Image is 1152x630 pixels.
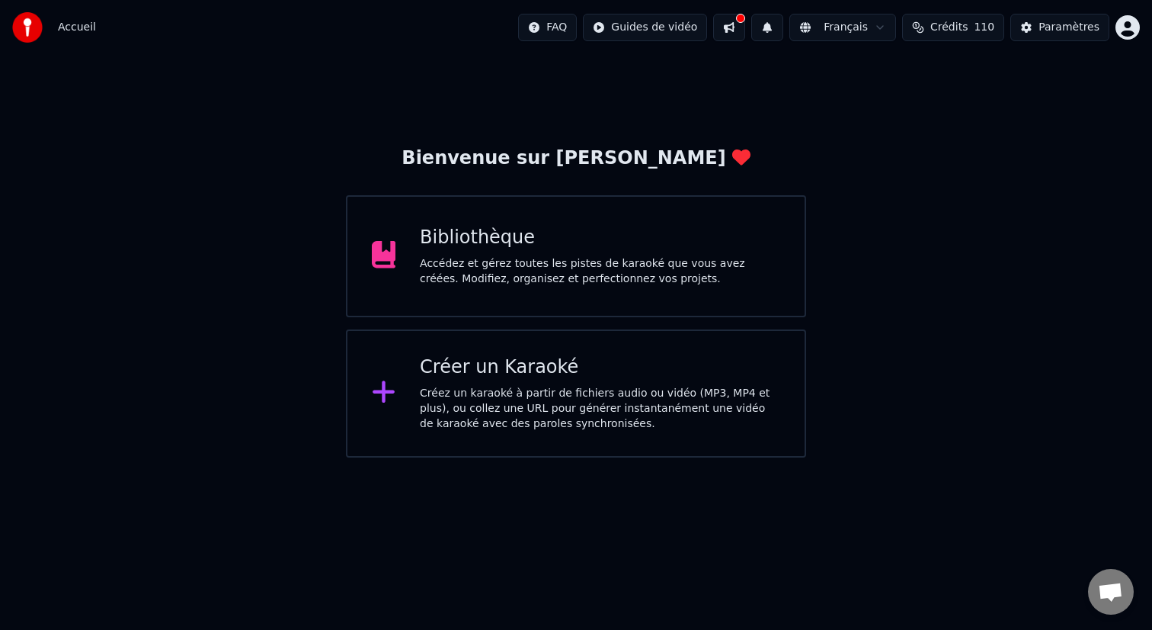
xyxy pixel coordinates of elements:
div: Créer un Karaoké [420,355,780,380]
img: youka [12,12,43,43]
button: FAQ [518,14,577,41]
span: 110 [974,20,994,35]
div: Bibliothèque [420,226,780,250]
button: Crédits110 [902,14,1004,41]
div: Paramètres [1038,20,1099,35]
div: Bienvenue sur [PERSON_NAME] [402,146,750,171]
div: Créez un karaoké à partir de fichiers audio ou vidéo (MP3, MP4 et plus), ou collez une URL pour g... [420,386,780,432]
span: Accueil [58,20,96,35]
button: Paramètres [1010,14,1109,41]
a: Ouvrir le chat [1088,569,1134,615]
button: Guides de vidéo [583,14,707,41]
nav: breadcrumb [58,20,96,35]
span: Crédits [930,20,968,35]
div: Accédez et gérez toutes les pistes de karaoké que vous avez créées. Modifiez, organisez et perfec... [420,256,780,287]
